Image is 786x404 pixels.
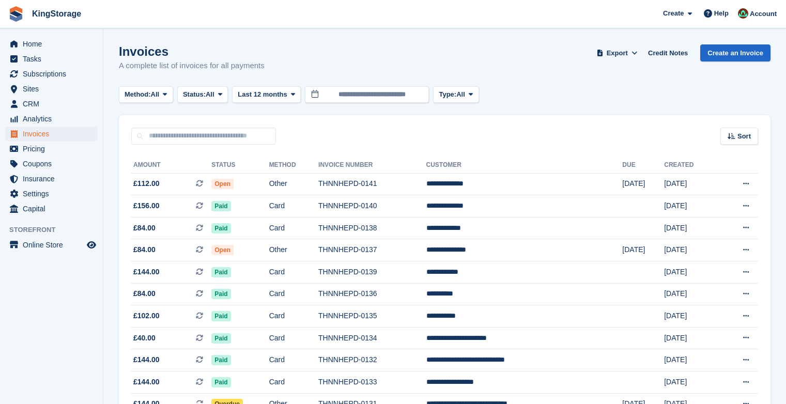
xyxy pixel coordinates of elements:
td: [DATE] [664,173,718,195]
span: Pricing [23,142,85,156]
span: Create [663,8,684,19]
img: stora-icon-8386f47178a22dfd0bd8f6a31ec36ba5ce8667c1dd55bd0f319d3a0aa187defe.svg [8,6,24,22]
td: Card [269,261,318,284]
td: [DATE] [622,173,664,195]
a: menu [5,238,98,252]
span: £40.00 [133,333,156,344]
td: [DATE] [664,217,718,239]
span: Online Store [23,238,85,252]
span: £112.00 [133,178,160,189]
a: menu [5,172,98,186]
span: Paid [211,223,230,234]
span: Method: [125,89,151,100]
span: £144.00 [133,267,160,277]
span: Paid [211,289,230,299]
span: Paid [211,311,230,321]
a: menu [5,52,98,66]
td: THNNHEPD-0136 [318,283,426,305]
span: £102.00 [133,310,160,321]
span: Export [607,48,628,58]
span: Home [23,37,85,51]
span: Paid [211,333,230,344]
td: THNNHEPD-0132 [318,349,426,371]
a: menu [5,201,98,216]
td: [DATE] [664,261,718,284]
th: Status [211,157,269,174]
td: [DATE] [664,239,718,261]
a: menu [5,187,98,201]
img: John King [738,8,748,19]
a: Preview store [85,239,98,251]
span: Paid [211,355,230,365]
span: Sort [737,131,751,142]
a: menu [5,67,98,81]
span: £144.00 [133,354,160,365]
td: Card [269,371,318,394]
td: Card [269,283,318,305]
button: Export [594,44,640,61]
a: menu [5,97,98,111]
td: [DATE] [622,239,664,261]
span: Paid [211,377,230,387]
span: £84.00 [133,244,156,255]
td: [DATE] [664,327,718,349]
td: [DATE] [664,371,718,394]
th: Customer [426,157,623,174]
span: CRM [23,97,85,111]
span: Paid [211,201,230,211]
span: All [456,89,465,100]
span: £84.00 [133,288,156,299]
th: Method [269,157,318,174]
span: Invoices [23,127,85,141]
td: THNNHEPD-0138 [318,217,426,239]
a: KingStorage [28,5,85,22]
span: Coupons [23,157,85,171]
span: Paid [211,267,230,277]
span: Account [750,9,777,19]
span: Tasks [23,52,85,66]
td: [DATE] [664,283,718,305]
td: THNNHEPD-0140 [318,195,426,217]
td: [DATE] [664,195,718,217]
span: £84.00 [133,223,156,234]
span: Subscriptions [23,67,85,81]
span: Analytics [23,112,85,126]
td: THNNHEPD-0139 [318,261,426,284]
td: THNNHEPD-0135 [318,305,426,328]
th: Invoice Number [318,157,426,174]
td: THNNHEPD-0141 [318,173,426,195]
td: Card [269,217,318,239]
th: Due [622,157,664,174]
a: menu [5,37,98,51]
p: A complete list of invoices for all payments [119,60,265,72]
button: Type: All [433,86,479,103]
td: [DATE] [664,305,718,328]
span: Open [211,245,234,255]
span: All [151,89,160,100]
th: Created [664,157,718,174]
td: Card [269,349,318,371]
span: Storefront [9,225,103,235]
th: Amount [131,157,211,174]
a: Credit Notes [644,44,692,61]
td: Other [269,173,318,195]
a: menu [5,82,98,96]
td: Card [269,305,318,328]
span: Sites [23,82,85,96]
span: Insurance [23,172,85,186]
span: Settings [23,187,85,201]
a: menu [5,112,98,126]
span: Open [211,179,234,189]
td: Other [269,239,318,261]
span: Status: [183,89,206,100]
span: £156.00 [133,200,160,211]
span: Help [714,8,729,19]
button: Method: All [119,86,173,103]
td: Card [269,327,318,349]
td: THNNHEPD-0137 [318,239,426,261]
td: [DATE] [664,349,718,371]
td: THNNHEPD-0133 [318,371,426,394]
span: Type: [439,89,456,100]
a: menu [5,157,98,171]
a: Create an Invoice [700,44,770,61]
